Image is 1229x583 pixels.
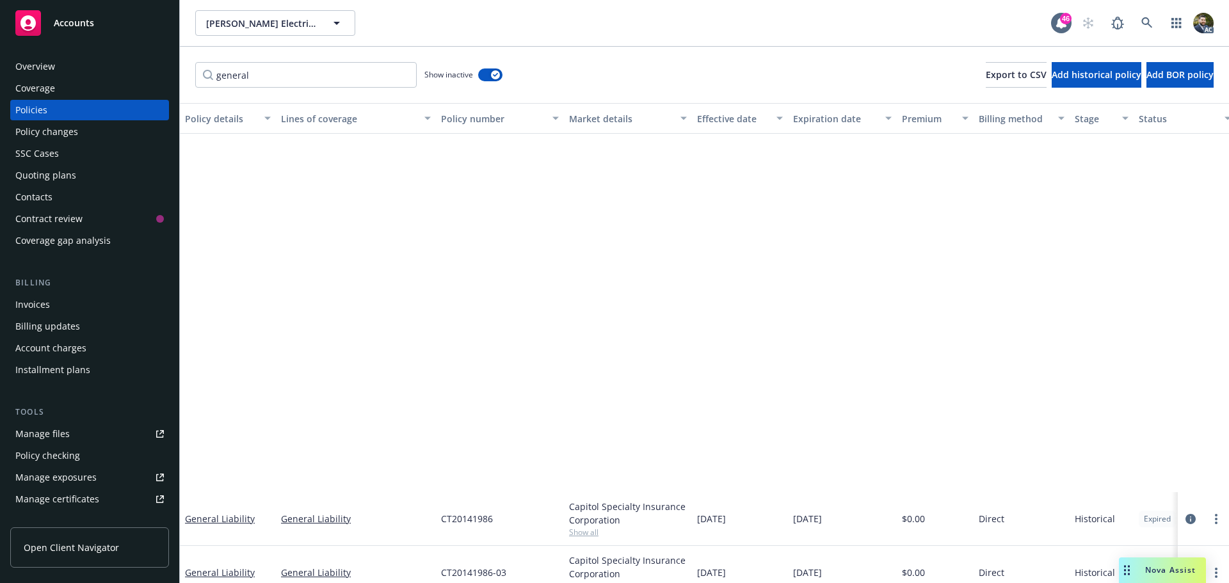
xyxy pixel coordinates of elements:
div: Invoices [15,294,50,315]
div: Policy number [441,112,545,125]
div: Policies [15,100,47,120]
div: Installment plans [15,360,90,380]
div: Capitol Specialty Insurance Corporation [569,554,687,580]
button: Effective date [692,103,788,134]
div: Status [1139,112,1217,125]
div: Tools [10,406,169,419]
a: Manage certificates [10,489,169,509]
a: Quoting plans [10,165,169,186]
a: Policies [10,100,169,120]
a: circleInformation [1183,511,1198,527]
div: Quoting plans [15,165,76,186]
span: Expired [1144,513,1171,525]
span: CT20141986 [441,512,493,525]
a: Accounts [10,5,169,41]
div: Effective date [697,112,769,125]
a: Manage exposures [10,467,169,488]
a: SSC Cases [10,143,169,164]
span: CT20141986-03 [441,566,506,579]
span: Nova Assist [1145,564,1196,575]
div: Policy details [185,112,257,125]
span: Export to CSV [986,68,1047,81]
span: [DATE] [793,512,822,525]
a: Policy checking [10,445,169,466]
span: [DATE] [697,512,726,525]
button: Nova Assist [1119,557,1206,583]
span: Accounts [54,18,94,28]
div: Manage certificates [15,489,99,509]
a: more [1209,565,1224,580]
div: Manage exposures [15,467,97,488]
button: Policy number [436,103,564,134]
a: Billing updates [10,316,169,337]
button: Policy details [180,103,276,134]
span: Show inactive [424,69,473,80]
a: Account charges [10,338,169,358]
div: Account charges [15,338,86,358]
a: Contacts [10,187,169,207]
button: [PERSON_NAME] Electric & Sons, Inc., Home Technology Center, A [PERSON_NAME] Company, Home Techno... [195,10,355,36]
a: Invoices [10,294,169,315]
div: Billing [10,276,169,289]
a: Policy changes [10,122,169,142]
div: Billing method [979,112,1050,125]
span: $0.00 [902,512,925,525]
a: Start snowing [1075,10,1101,36]
button: Export to CSV [986,62,1047,88]
div: Stage [1075,112,1114,125]
a: Coverage gap analysis [10,230,169,251]
a: General Liability [281,512,431,525]
img: photo [1193,13,1214,33]
span: [PERSON_NAME] Electric & Sons, Inc., Home Technology Center, A [PERSON_NAME] Company, Home Techno... [206,17,317,30]
a: Overview [10,56,169,77]
div: Capitol Specialty Insurance Corporation [569,500,687,527]
div: Overview [15,56,55,77]
span: Historical [1075,512,1115,525]
button: Stage [1070,103,1134,134]
div: SSC Cases [15,143,59,164]
a: Switch app [1164,10,1189,36]
a: Manage claims [10,511,169,531]
div: Coverage [15,78,55,99]
div: Billing updates [15,316,80,337]
button: Add historical policy [1052,62,1141,88]
div: Lines of coverage [281,112,417,125]
button: Add BOR policy [1146,62,1214,88]
span: Historical [1075,566,1115,579]
input: Filter by keyword... [195,62,417,88]
span: [DATE] [697,566,726,579]
a: Search [1134,10,1160,36]
div: Coverage gap analysis [15,230,111,251]
div: Market details [569,112,673,125]
div: Drag to move [1119,557,1135,583]
a: Report a Bug [1105,10,1130,36]
span: $0.00 [902,566,925,579]
span: Add BOR policy [1146,68,1214,81]
button: Market details [564,103,692,134]
div: 46 [1060,13,1072,24]
a: Manage files [10,424,169,444]
div: Manage claims [15,511,80,531]
div: Policy checking [15,445,80,466]
button: Premium [897,103,974,134]
button: Expiration date [788,103,897,134]
span: Direct [979,566,1004,579]
button: Lines of coverage [276,103,436,134]
a: Contract review [10,209,169,229]
a: General Liability [185,513,255,525]
span: Add historical policy [1052,68,1141,81]
div: Policy changes [15,122,78,142]
a: more [1209,511,1224,527]
span: [DATE] [793,566,822,579]
a: Coverage [10,78,169,99]
div: Contract review [15,209,83,229]
div: Contacts [15,187,52,207]
div: Premium [902,112,954,125]
span: Direct [979,512,1004,525]
span: Open Client Navigator [24,541,119,554]
div: Manage files [15,424,70,444]
a: Installment plans [10,360,169,380]
a: General Liability [185,566,255,579]
div: Expiration date [793,112,878,125]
